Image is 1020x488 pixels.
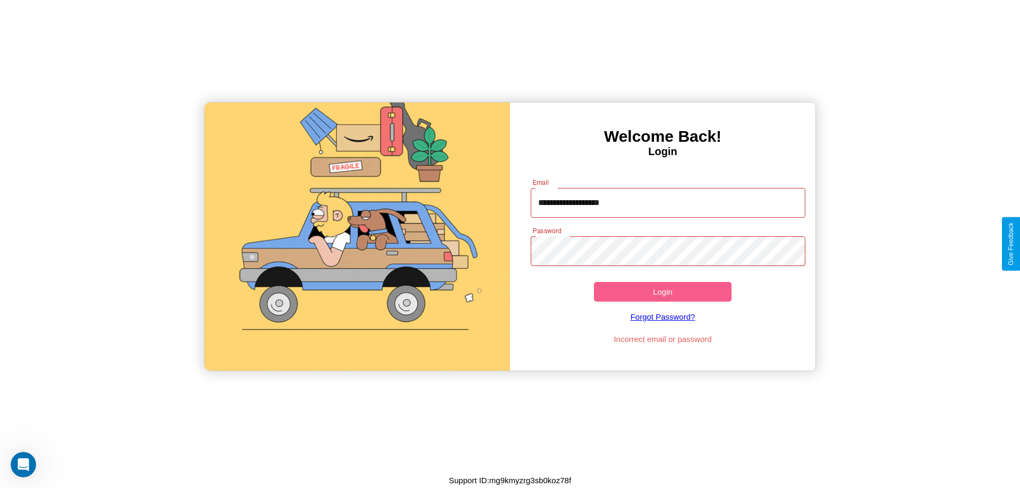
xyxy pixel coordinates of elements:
label: Password [533,226,561,235]
label: Email [533,178,549,187]
iframe: Intercom live chat [11,452,36,477]
h3: Welcome Back! [510,127,815,145]
a: Forgot Password? [525,302,801,332]
div: Give Feedback [1007,222,1015,266]
button: Login [594,282,732,302]
img: gif [205,102,510,371]
p: Incorrect email or password [525,332,801,346]
p: Support ID: mg9kmyzrg3sb0koz78f [449,473,571,487]
h4: Login [510,145,815,158]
